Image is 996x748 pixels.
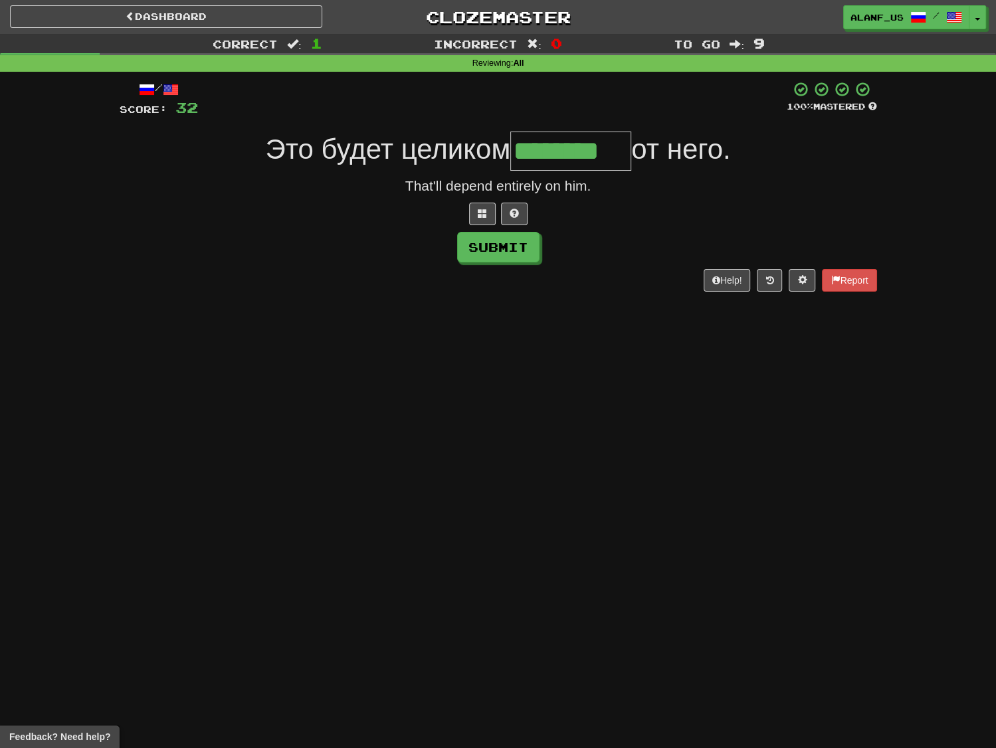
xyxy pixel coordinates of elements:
button: Single letter hint - you only get 1 per sentence and score half the points! alt+h [501,203,528,225]
span: : [287,39,302,50]
button: Help! [704,269,751,292]
div: That'll depend entirely on him. [120,176,877,196]
span: 32 [175,99,198,116]
strong: All [513,58,524,68]
span: : [730,39,744,50]
span: Incorrect [434,37,518,50]
span: 0 [551,35,562,51]
span: 1 [311,35,322,51]
span: : [527,39,542,50]
span: Correct [213,37,278,50]
span: Open feedback widget [9,730,110,743]
button: Round history (alt+y) [757,269,782,292]
button: Report [822,269,876,292]
a: alanf_us / [843,5,969,29]
a: Dashboard [10,5,322,28]
button: Switch sentence to multiple choice alt+p [469,203,496,225]
span: To go [674,37,720,50]
button: Submit [457,232,540,262]
div: Mastered [787,101,877,113]
span: Score: [120,104,167,115]
span: от него. [631,134,730,165]
span: 100 % [787,101,813,112]
span: / [933,11,940,20]
a: Clozemaster [342,5,654,29]
div: / [120,81,198,98]
span: alanf_us [850,11,904,23]
span: Это будет целиком [265,134,510,165]
span: 9 [753,35,765,51]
